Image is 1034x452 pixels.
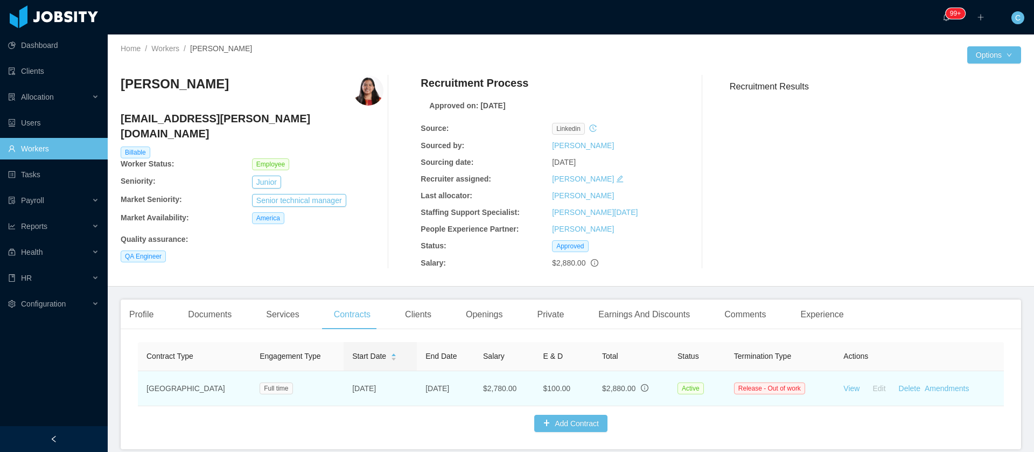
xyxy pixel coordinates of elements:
b: Status: [421,241,446,250]
span: $2,780.00 [483,384,516,393]
span: $2,880.00 [602,384,635,393]
b: Recruiter assigned: [421,175,491,183]
span: linkedin [552,123,585,135]
div: Profile [121,300,162,330]
span: Active [677,383,704,394]
a: Delete [899,384,920,393]
span: Contract Type [146,352,193,360]
button: icon: plusAdd Contract [534,415,607,432]
a: icon: profileTasks [8,164,99,185]
b: Quality assurance : [121,235,188,244]
button: Senior technical manager [252,194,346,207]
i: icon: file-protect [8,197,16,204]
span: Approved [552,240,588,252]
b: Market Seniority: [121,195,182,204]
div: Experience [792,300,853,330]
span: Start Date [352,351,386,362]
b: Market Availability: [121,213,189,222]
span: HR [21,274,32,282]
span: / [145,44,147,53]
i: icon: caret-up [391,352,397,356]
i: icon: edit [616,175,624,183]
span: [PERSON_NAME] [190,44,252,53]
b: Source: [421,124,449,133]
a: icon: auditClients [8,60,99,82]
a: Amendments [925,384,969,393]
h3: Recruitment Results [730,80,1021,93]
img: 05899570-5fe8-11e9-b4f2-8d256d9ab606_5d951d937544c-400w.png [353,75,383,106]
td: [GEOGRAPHIC_DATA] [138,371,251,406]
i: icon: book [8,274,16,282]
span: Health [21,248,43,256]
td: [DATE] [344,371,417,406]
i: icon: line-chart [8,222,16,230]
a: [PERSON_NAME] [552,141,614,150]
b: Salary: [421,259,446,267]
span: America [252,212,284,224]
a: [PERSON_NAME] [552,191,614,200]
a: icon: userWorkers [8,138,99,159]
div: Clients [396,300,440,330]
h3: [PERSON_NAME] [121,75,229,93]
span: Engagement Type [260,352,320,360]
a: icon: robotUsers [8,112,99,134]
span: Total [602,352,618,360]
span: info-circle [641,384,648,392]
span: Reports [21,222,47,231]
span: $2,880.00 [552,259,585,267]
a: View [843,384,860,393]
span: $100.00 [543,384,571,393]
div: Comments [716,300,774,330]
a: [PERSON_NAME][DATE] [552,208,638,217]
div: Earnings And Discounts [590,300,698,330]
h4: [EMAIL_ADDRESS][PERSON_NAME][DOMAIN_NAME] [121,111,383,141]
sup: 198 [946,8,965,19]
i: icon: bell [942,13,950,21]
button: Edit [860,380,894,397]
i: icon: medicine-box [8,248,16,256]
span: Configuration [21,300,66,308]
span: Full time [260,383,292,394]
b: Approved on: [DATE] [429,101,505,110]
div: Sort [390,352,397,359]
span: QA Engineer [121,251,166,262]
span: C [1015,11,1021,24]
b: Staffing Support Specialist: [421,208,520,217]
b: Last allocator: [421,191,472,200]
td: [DATE] [417,371,474,406]
b: Sourcing date: [421,158,473,166]
span: Payroll [21,196,44,205]
i: icon: caret-down [391,356,397,359]
a: [PERSON_NAME] [552,175,614,183]
i: icon: solution [8,93,16,101]
b: Worker Status: [121,159,174,168]
span: Termination Type [734,352,791,360]
span: E & D [543,352,563,360]
div: Openings [457,300,512,330]
span: / [184,44,186,53]
b: Sourced by: [421,141,464,150]
span: Allocation [21,93,54,101]
span: [DATE] [552,158,576,166]
span: Employee [252,158,289,170]
span: Status [677,352,699,360]
b: People Experience Partner: [421,225,519,233]
a: Home [121,44,141,53]
span: Salary [483,352,505,360]
span: info-circle [591,259,598,267]
span: Billable [121,147,150,158]
button: Junior [252,176,281,189]
i: icon: plus [977,13,984,21]
span: Actions [843,352,868,360]
div: Private [529,300,573,330]
i: icon: history [589,124,597,132]
span: Release - Out of work [734,383,805,394]
i: icon: setting [8,300,16,308]
a: [PERSON_NAME] [552,225,614,233]
a: Workers [151,44,179,53]
div: Contracts [325,300,379,330]
h4: Recruitment Process [421,75,528,91]
a: icon: pie-chartDashboard [8,34,99,56]
div: Services [257,300,308,330]
b: Seniority: [121,177,156,185]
